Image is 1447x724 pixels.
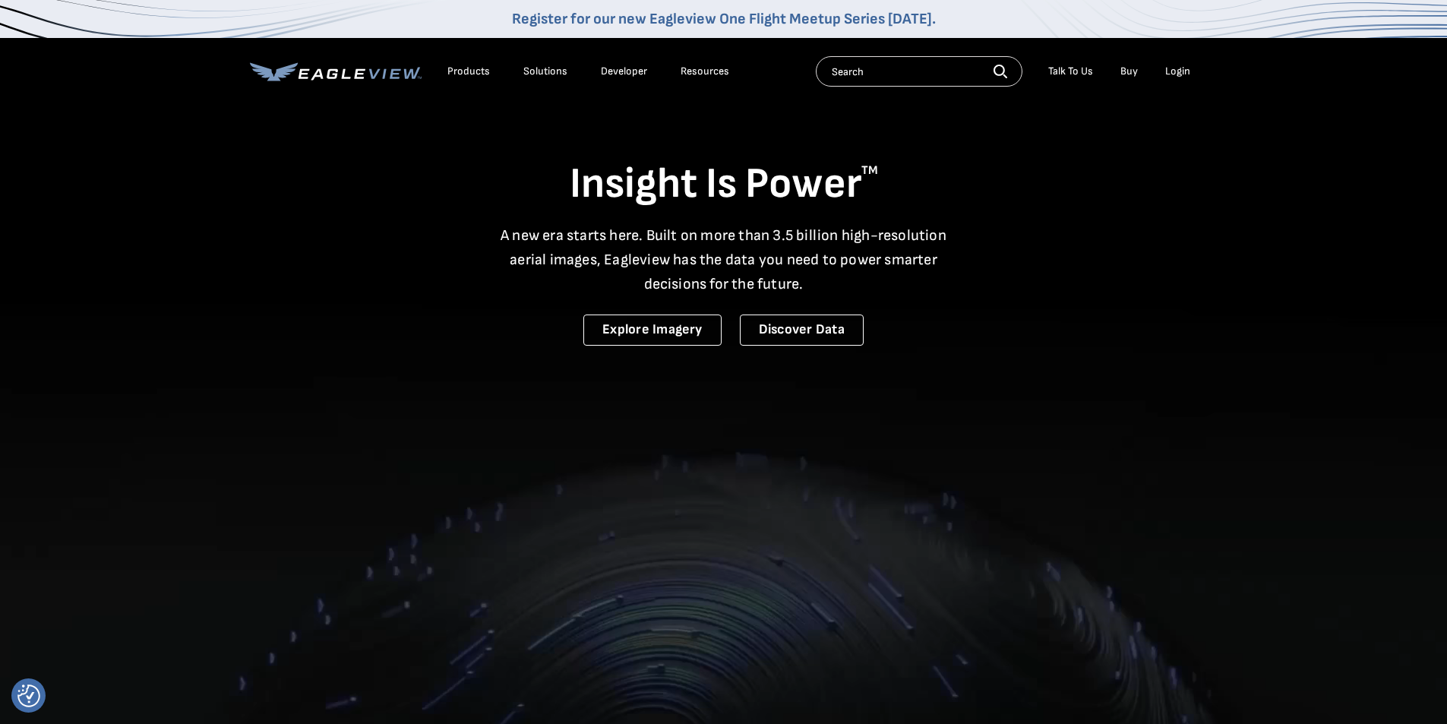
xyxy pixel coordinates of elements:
[1120,65,1138,78] a: Buy
[816,56,1022,87] input: Search
[681,65,729,78] div: Resources
[512,10,936,28] a: Register for our new Eagleview One Flight Meetup Series [DATE].
[17,684,40,707] img: Revisit consent button
[861,163,878,178] sup: TM
[17,684,40,707] button: Consent Preferences
[447,65,490,78] div: Products
[740,315,864,346] a: Discover Data
[491,223,956,296] p: A new era starts here. Built on more than 3.5 billion high-resolution aerial images, Eagleview ha...
[1165,65,1190,78] div: Login
[523,65,567,78] div: Solutions
[601,65,647,78] a: Developer
[250,158,1198,211] h1: Insight Is Power
[583,315,722,346] a: Explore Imagery
[1048,65,1093,78] div: Talk To Us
